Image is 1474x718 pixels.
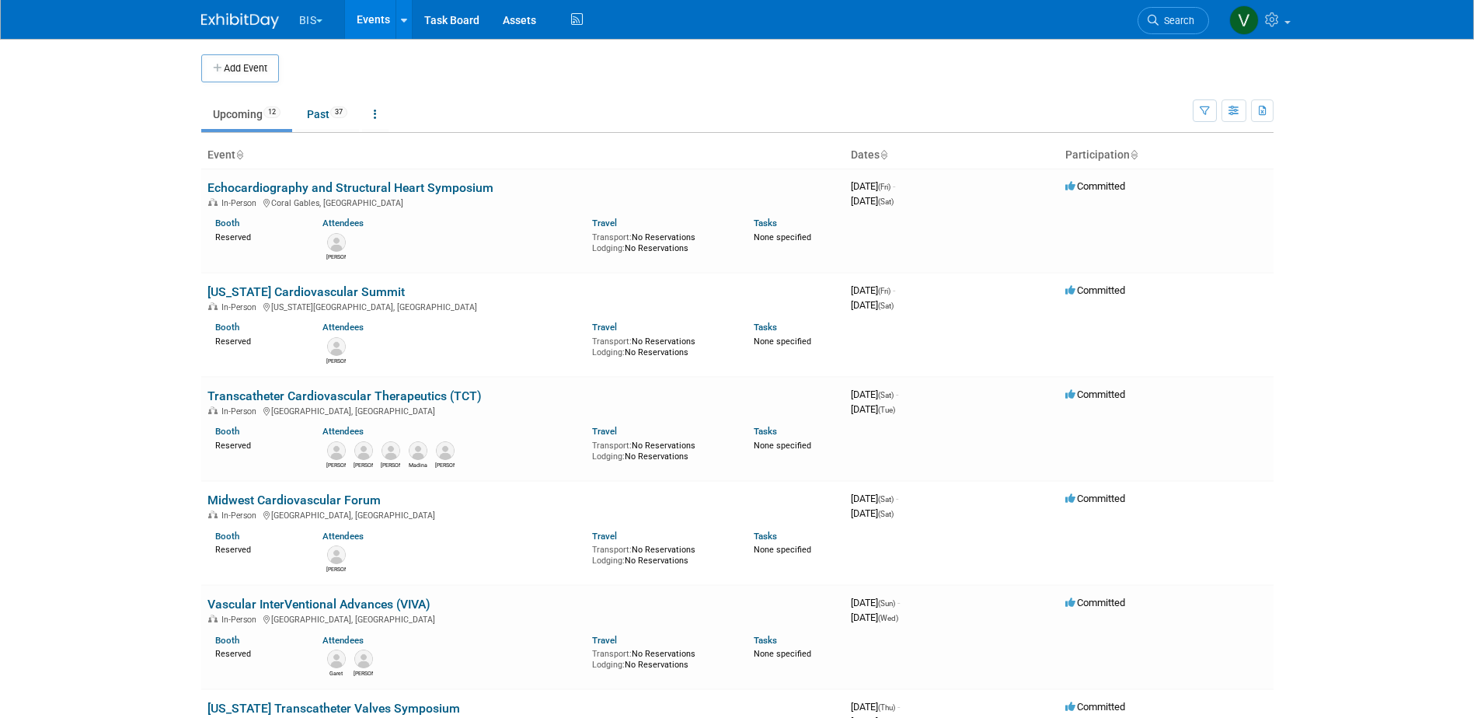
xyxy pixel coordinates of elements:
[896,493,898,504] span: -
[592,322,617,333] a: Travel
[215,218,239,228] a: Booth
[878,614,898,622] span: (Wed)
[326,252,346,261] div: Rob Rupel
[221,406,261,417] span: In-Person
[878,703,895,712] span: (Thu)
[592,347,625,357] span: Lodging:
[327,545,346,564] img: Kim Herring
[201,13,279,29] img: ExhibitDay
[208,615,218,622] img: In-Person Event
[326,356,346,365] div: Kim Herring
[754,545,811,555] span: None specified
[208,406,218,414] img: In-Person Event
[893,284,895,296] span: -
[1229,5,1259,35] img: Valerie Shively
[851,180,895,192] span: [DATE]
[215,229,300,243] div: Reserved
[1138,7,1209,34] a: Search
[221,615,261,625] span: In-Person
[215,322,239,333] a: Booth
[1065,180,1125,192] span: Committed
[435,460,455,469] div: Dave Mittl
[592,336,632,347] span: Transport:
[592,635,617,646] a: Travel
[207,404,838,417] div: [GEOGRAPHIC_DATA], [GEOGRAPHIC_DATA]
[207,493,381,507] a: Midwest Cardiovascular Forum
[215,635,239,646] a: Booth
[1065,389,1125,400] span: Committed
[851,284,895,296] span: [DATE]
[754,635,777,646] a: Tasks
[327,337,346,356] img: Kim Herring
[754,426,777,437] a: Tasks
[851,612,898,623] span: [DATE]
[322,426,364,437] a: Attendees
[221,198,261,208] span: In-Person
[215,426,239,437] a: Booth
[263,106,281,118] span: 12
[207,300,838,312] div: [US_STATE][GEOGRAPHIC_DATA], [GEOGRAPHIC_DATA]
[878,301,894,310] span: (Sat)
[208,302,218,310] img: In-Person Event
[878,391,894,399] span: (Sat)
[592,243,625,253] span: Lodging:
[851,493,898,504] span: [DATE]
[215,531,239,542] a: Booth
[592,531,617,542] a: Travel
[851,195,894,207] span: [DATE]
[207,284,405,299] a: [US_STATE] Cardiovascular Summit
[322,635,364,646] a: Attendees
[897,597,900,608] span: -
[208,198,218,206] img: In-Person Event
[408,460,427,469] div: Madina Eason
[215,437,300,451] div: Reserved
[295,99,359,129] a: Past37
[845,142,1059,169] th: Dates
[754,441,811,451] span: None specified
[327,441,346,460] img: Joe Alfaro
[207,597,430,612] a: Vascular InterVentional Advances (VIVA)
[327,233,346,252] img: Rob Rupel
[754,336,811,347] span: None specified
[592,542,730,566] div: No Reservations No Reservations
[1065,493,1125,504] span: Committed
[893,180,895,192] span: -
[592,229,730,253] div: No Reservations No Reservations
[592,556,625,566] span: Lodging:
[1159,15,1194,26] span: Search
[322,531,364,542] a: Attendees
[878,599,895,608] span: (Sun)
[354,441,373,460] img: Melanie Maese
[1130,148,1138,161] a: Sort by Participation Type
[327,650,346,668] img: Garet Flake
[592,646,730,670] div: No Reservations No Reservations
[215,333,300,347] div: Reserved
[322,218,364,228] a: Attendees
[878,510,894,518] span: (Sat)
[878,495,894,504] span: (Sat)
[354,460,373,469] div: Melanie Maese
[878,287,890,295] span: (Fri)
[201,142,845,169] th: Event
[878,183,890,191] span: (Fri)
[878,406,895,414] span: (Tue)
[330,106,347,118] span: 37
[1065,284,1125,296] span: Committed
[592,451,625,462] span: Lodging:
[592,218,617,228] a: Travel
[754,531,777,542] a: Tasks
[851,299,894,311] span: [DATE]
[436,441,455,460] img: Dave Mittl
[208,511,218,518] img: In-Person Event
[592,649,632,659] span: Transport:
[754,218,777,228] a: Tasks
[592,660,625,670] span: Lodging:
[851,701,900,713] span: [DATE]
[851,389,898,400] span: [DATE]
[851,597,900,608] span: [DATE]
[851,403,895,415] span: [DATE]
[207,612,838,625] div: [GEOGRAPHIC_DATA], [GEOGRAPHIC_DATA]
[201,54,279,82] button: Add Event
[1059,142,1274,169] th: Participation
[381,460,400,469] div: Kevin O'Neill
